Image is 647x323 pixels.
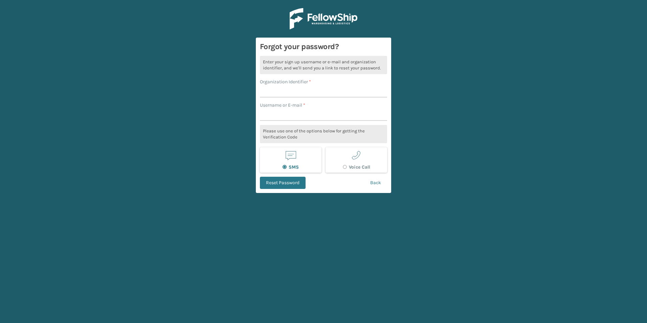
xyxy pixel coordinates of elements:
button: Reset Password [260,177,306,189]
label: Organization Identifier [260,78,311,85]
img: Logo [290,8,357,29]
label: Voice Call [343,164,370,170]
label: SMS [283,164,299,170]
a: Back [364,177,387,189]
p: Enter your sign up username or e-mail and organization identifier, and we'll send you a link to r... [260,56,387,74]
h3: Forgot your password? [260,42,387,52]
p: Please use one of the options below for getting the Verification Code [260,125,387,143]
label: Username or E-mail [260,102,305,109]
